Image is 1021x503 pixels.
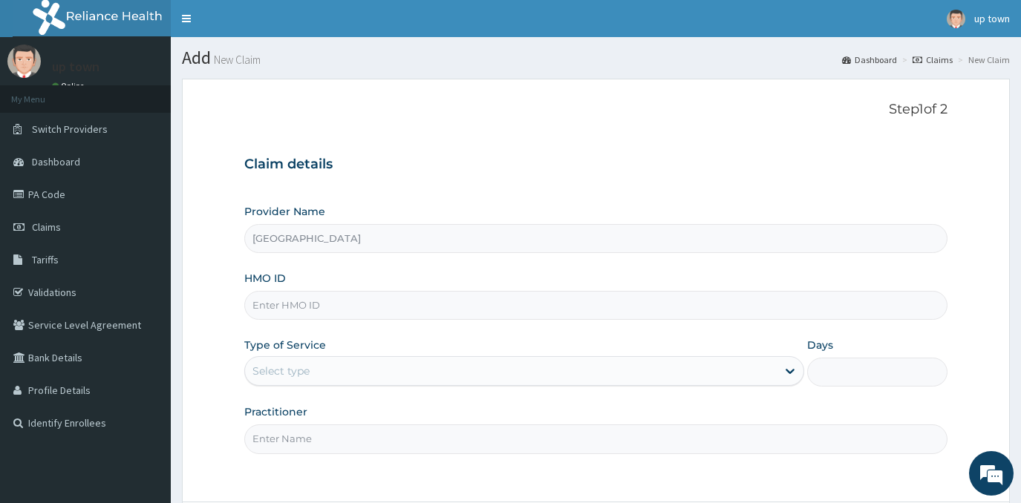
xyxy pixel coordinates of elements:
[7,45,41,78] img: User Image
[947,10,965,28] img: User Image
[52,60,100,73] p: up town
[954,53,1010,66] li: New Claim
[252,364,310,378] div: Select type
[182,48,1010,68] h1: Add
[32,253,59,266] span: Tariffs
[244,424,947,453] input: Enter Name
[244,102,947,118] p: Step 1 of 2
[32,220,61,234] span: Claims
[244,204,325,219] label: Provider Name
[52,81,88,91] a: Online
[807,338,833,352] label: Days
[842,53,897,66] a: Dashboard
[32,155,80,168] span: Dashboard
[244,271,286,286] label: HMO ID
[244,291,947,320] input: Enter HMO ID
[244,404,307,419] label: Practitioner
[244,157,947,173] h3: Claim details
[244,338,326,352] label: Type of Service
[211,54,261,65] small: New Claim
[32,122,108,136] span: Switch Providers
[974,12,1010,25] span: up town
[913,53,953,66] a: Claims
